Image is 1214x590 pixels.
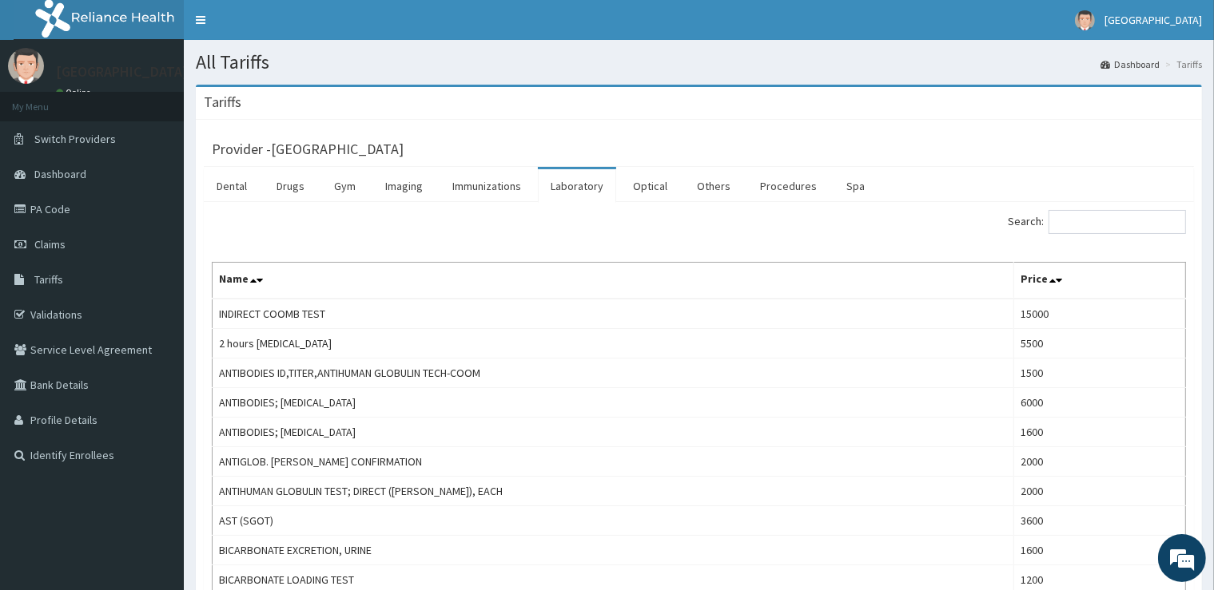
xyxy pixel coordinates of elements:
[56,65,188,79] p: [GEOGRAPHIC_DATA]
[93,187,221,348] span: We're online!
[1014,418,1186,447] td: 1600
[34,237,66,251] span: Claims
[204,169,260,203] a: Dental
[196,52,1202,73] h1: All Tariffs
[213,358,1014,388] td: ANTIBODIES ID,TITER,ANTIHUMAN GLOBULIN TECH-COOM
[1075,10,1095,30] img: User Image
[538,169,616,203] a: Laboratory
[213,299,1014,329] td: INDIRECT COOMB TEST
[1014,536,1186,565] td: 1600
[213,329,1014,358] td: 2 hours [MEDICAL_DATA]
[1014,506,1186,536] td: 3600
[620,169,680,203] a: Optical
[34,272,63,287] span: Tariffs
[1014,477,1186,506] td: 2000
[8,408,304,464] textarea: Type your message and hit 'Enter'
[34,167,86,181] span: Dashboard
[1161,57,1202,71] li: Tariffs
[83,89,269,110] div: Chat with us now
[747,169,830,203] a: Procedures
[1049,210,1186,234] input: Search:
[1008,210,1186,234] label: Search:
[372,169,436,203] a: Imaging
[213,477,1014,506] td: ANTIHUMAN GLOBULIN TEST; DIRECT ([PERSON_NAME]), EACH
[204,95,241,109] h3: Tariffs
[1101,57,1160,71] a: Dashboard
[213,536,1014,565] td: BICARBONATE EXCRETION, URINE
[834,169,878,203] a: Spa
[1014,263,1186,299] th: Price
[684,169,743,203] a: Others
[34,132,116,146] span: Switch Providers
[213,418,1014,447] td: ANTIBODIES; [MEDICAL_DATA]
[213,388,1014,418] td: ANTIBODIES; [MEDICAL_DATA]
[440,169,534,203] a: Immunizations
[262,8,301,46] div: Minimize live chat window
[264,169,317,203] a: Drugs
[1014,447,1186,477] td: 2000
[1014,358,1186,388] td: 1500
[30,80,65,120] img: d_794563401_company_1708531726252_794563401
[212,142,404,156] h3: Provider - [GEOGRAPHIC_DATA]
[8,48,44,84] img: User Image
[1105,13,1202,27] span: [GEOGRAPHIC_DATA]
[321,169,368,203] a: Gym
[1014,299,1186,329] td: 15000
[1014,329,1186,358] td: 5500
[213,506,1014,536] td: AST (SGOT)
[56,87,94,98] a: Online
[1014,388,1186,418] td: 6000
[213,263,1014,299] th: Name
[213,447,1014,477] td: ANTIGLOB. [PERSON_NAME] CONFIRMATION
